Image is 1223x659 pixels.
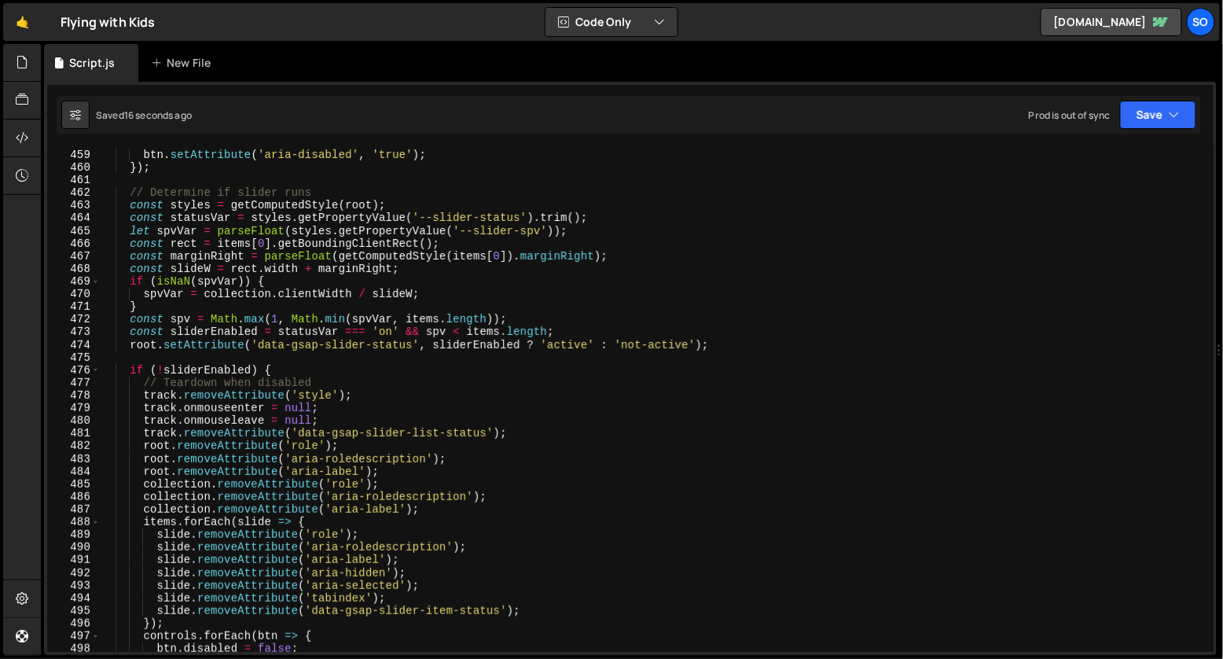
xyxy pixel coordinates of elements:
[1120,101,1196,129] button: Save
[47,516,101,528] div: 488
[47,466,101,478] div: 484
[47,339,101,352] div: 474
[1187,8,1215,36] a: SO
[61,13,156,31] div: Flying with Kids
[47,402,101,414] div: 479
[47,250,101,263] div: 467
[47,491,101,503] div: 486
[47,567,101,580] div: 492
[47,592,101,605] div: 494
[47,377,101,389] div: 477
[47,642,101,655] div: 498
[47,453,101,466] div: 483
[47,440,101,452] div: 482
[47,528,101,541] div: 489
[47,478,101,491] div: 485
[47,225,101,237] div: 465
[47,326,101,338] div: 473
[47,199,101,212] div: 463
[47,161,101,174] div: 460
[1041,8,1182,36] a: [DOMAIN_NAME]
[47,605,101,617] div: 495
[96,109,192,122] div: Saved
[47,364,101,377] div: 476
[47,237,101,250] div: 466
[47,149,101,161] div: 459
[3,3,42,41] a: 🤙
[47,186,101,199] div: 462
[47,263,101,275] div: 468
[47,503,101,516] div: 487
[47,288,101,300] div: 470
[124,109,192,122] div: 16 seconds ago
[151,55,217,71] div: New File
[47,300,101,313] div: 471
[69,55,115,71] div: Script.js
[47,580,101,592] div: 493
[545,8,678,36] button: Code Only
[47,389,101,402] div: 478
[47,617,101,630] div: 496
[47,414,101,427] div: 480
[47,313,101,326] div: 472
[47,275,101,288] div: 469
[1029,109,1111,122] div: Prod is out of sync
[47,352,101,364] div: 475
[47,174,101,186] div: 461
[47,212,101,224] div: 464
[47,554,101,566] div: 491
[47,427,101,440] div: 481
[47,541,101,554] div: 490
[47,630,101,642] div: 497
